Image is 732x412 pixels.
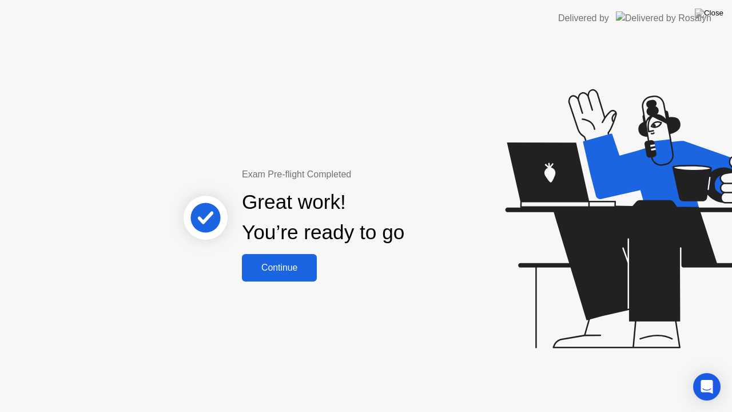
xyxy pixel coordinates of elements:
img: Close [695,9,723,18]
button: Continue [242,254,317,282]
div: Great work! You’re ready to go [242,187,404,248]
div: Delivered by [558,11,609,25]
div: Continue [245,263,313,273]
div: Exam Pre-flight Completed [242,168,478,181]
div: Open Intercom Messenger [693,373,721,401]
img: Delivered by Rosalyn [616,11,711,25]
